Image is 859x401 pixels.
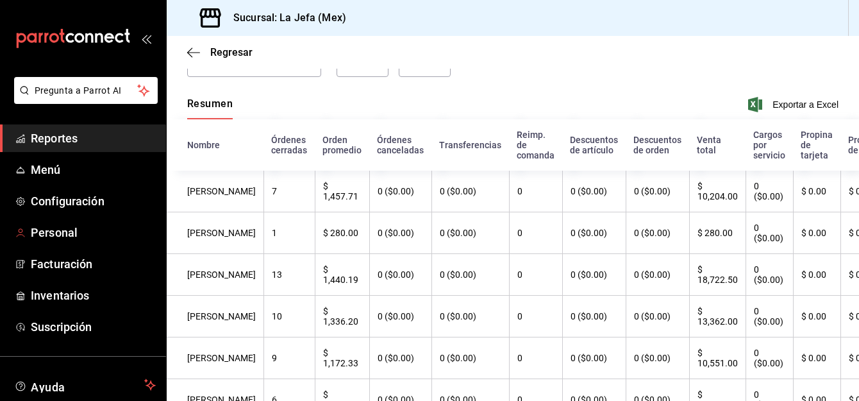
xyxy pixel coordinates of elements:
th: Reimp. de comanda [509,119,562,171]
button: Resumen [187,98,233,119]
span: Suscripción [31,318,156,336]
th: Nombre [167,119,263,171]
span: Reportes [31,130,156,147]
th: 0 ($0.00) [626,337,689,379]
th: $ 10,551.00 [689,337,746,379]
th: 0 ($0.00) [626,296,689,337]
th: 0 ($0.00) [746,337,793,379]
th: $ 0.00 [793,337,840,379]
button: Pregunta a Parrot AI [14,77,158,104]
h3: Sucursal: La Jefa (Mex) [223,10,346,26]
th: 0 ($0.00) [746,296,793,337]
th: $ 280.00 [689,212,746,254]
th: 0 ($0.00) [562,212,626,254]
th: $ 1,172.33 [315,337,369,379]
th: 0 ($0.00) [562,254,626,296]
th: Venta total [689,119,746,171]
th: 0 [509,254,562,296]
th: [PERSON_NAME] [167,171,263,212]
th: 0 ($0.00) [369,254,431,296]
th: [PERSON_NAME] [167,212,263,254]
th: [PERSON_NAME] [167,254,263,296]
th: 0 ($0.00) [626,212,689,254]
th: [PERSON_NAME] [167,337,263,379]
th: 0 ($0.00) [562,337,626,379]
th: 0 ($0.00) [562,296,626,337]
th: Orden promedio [315,119,369,171]
th: 0 ($0.00) [746,254,793,296]
th: 0 ($0.00) [431,171,509,212]
th: 0 ($0.00) [626,171,689,212]
th: $ 0.00 [793,296,840,337]
th: 0 [509,171,562,212]
th: Órdenes cerradas [263,119,315,171]
th: $ 280.00 [315,212,369,254]
th: 0 ($0.00) [431,337,509,379]
th: 0 ($0.00) [369,296,431,337]
th: 0 ($0.00) [369,337,431,379]
th: 0 ($0.00) [626,254,689,296]
th: Órdenes canceladas [369,119,431,171]
th: 0 ($0.00) [369,212,431,254]
button: Exportar a Excel [751,97,838,112]
th: 7 [263,171,315,212]
th: $ 0.00 [793,254,840,296]
th: Descuentos de orden [626,119,689,171]
th: 10 [263,296,315,337]
th: 0 [509,212,562,254]
button: Regresar [187,46,253,58]
th: $ 18,722.50 [689,254,746,296]
th: [PERSON_NAME] [167,296,263,337]
span: Pregunta a Parrot AI [35,84,138,98]
span: Personal [31,224,156,241]
span: Ayuda [31,377,139,393]
th: 0 ($0.00) [746,212,793,254]
th: $ 1,457.71 [315,171,369,212]
span: Menú [31,161,156,178]
button: open_drawer_menu [141,33,151,44]
span: Regresar [210,46,253,58]
th: 0 ($0.00) [431,254,509,296]
th: $ 0.00 [793,171,840,212]
th: Cargos por servicio [746,119,793,171]
th: 9 [263,337,315,379]
th: Propina de tarjeta [793,119,840,171]
th: 1 [263,212,315,254]
th: $ 10,204.00 [689,171,746,212]
th: 0 ($0.00) [369,171,431,212]
a: Pregunta a Parrot AI [9,93,158,107]
th: 0 ($0.00) [746,171,793,212]
th: $ 1,440.19 [315,254,369,296]
th: $ 13,362.00 [689,296,746,337]
span: Facturación [31,255,156,273]
th: 0 ($0.00) [431,296,509,337]
span: Configuración [31,192,156,210]
th: 0 ($0.00) [562,171,626,212]
span: Inventarios [31,287,156,304]
th: 0 [509,296,562,337]
th: 0 ($0.00) [431,212,509,254]
th: 13 [263,254,315,296]
th: Descuentos de artículo [562,119,626,171]
th: $ 1,336.20 [315,296,369,337]
th: $ 0.00 [793,212,840,254]
div: navigation tabs [187,98,233,119]
th: Transferencias [431,119,509,171]
th: 0 [509,337,562,379]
